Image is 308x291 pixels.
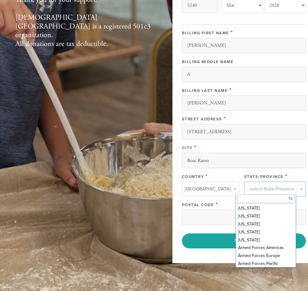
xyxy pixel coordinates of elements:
div: [US_STATE] [236,205,295,213]
div: Armed Forces Europe [236,252,295,260]
div: [US_STATE] [236,229,295,236]
div: Armed Forces Pacific [236,260,295,268]
div: [US_STATE] [236,213,295,221]
div: Armed Forces Americas [236,244,295,252]
div: [US_STATE] [236,236,295,244]
div: [US_STATE] [236,221,295,229]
